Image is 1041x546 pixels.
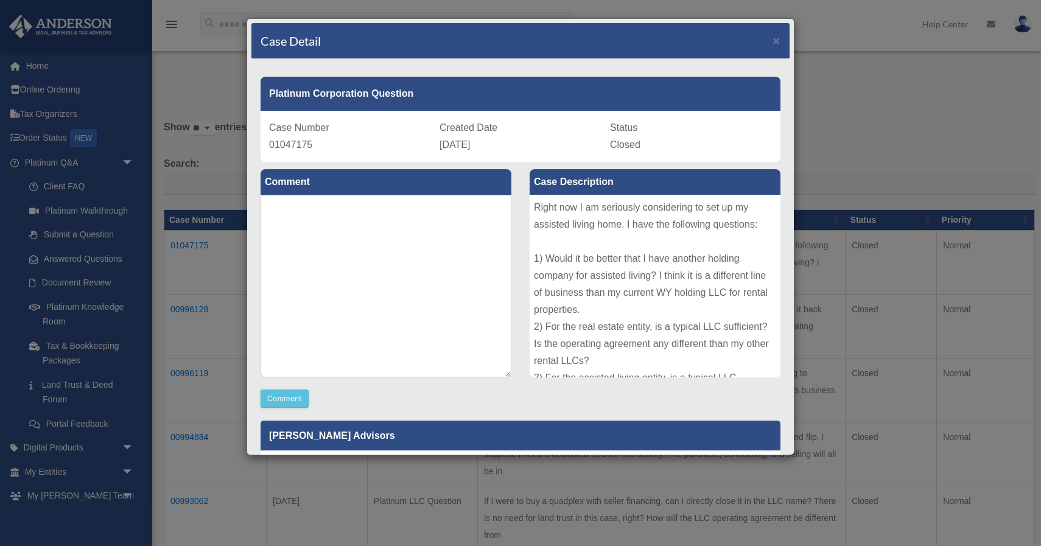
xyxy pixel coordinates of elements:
span: 01047175 [269,139,312,150]
button: Close [773,34,780,47]
button: Comment [261,390,309,408]
span: Case Number [269,122,329,133]
span: [DATE] [440,139,470,150]
div: Right now I am seriously considering to set up my assisted living home. I have the following ques... [530,195,780,377]
span: Closed [610,139,640,150]
div: Platinum Corporation Question [261,77,780,111]
label: Comment [261,169,511,195]
h4: Case Detail [261,32,321,49]
label: Case Description [530,169,780,195]
span: Status [610,122,637,133]
span: Created Date [440,122,497,133]
p: [PERSON_NAME] Advisors [261,421,780,450]
span: × [773,33,780,47]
